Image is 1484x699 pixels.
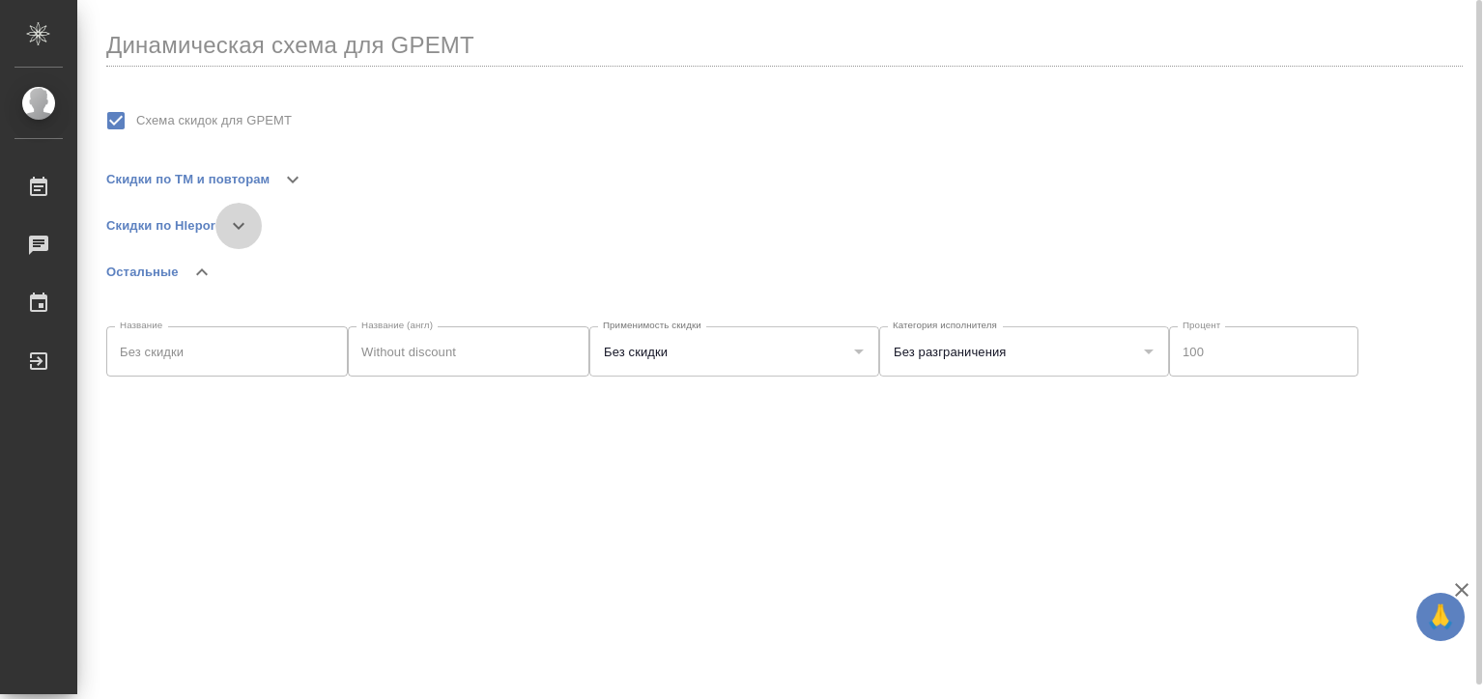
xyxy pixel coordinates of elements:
[106,156,270,203] button: Скидки по ТМ и повторам
[1424,597,1457,637] span: 🙏
[106,203,215,249] button: Скидки по Hlepor
[1416,593,1465,641] button: 🙏
[136,111,292,130] span: Схема скидок для GPEMT
[106,249,179,295] button: Остальные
